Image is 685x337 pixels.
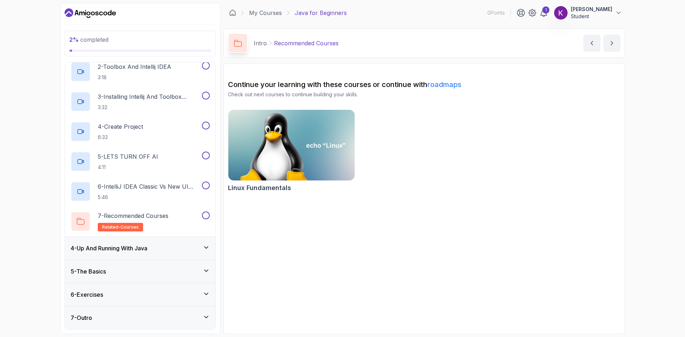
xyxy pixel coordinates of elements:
[571,13,612,20] p: Student
[65,306,215,329] button: 7-Outro
[295,9,347,17] p: Java for Beginners
[69,36,79,43] span: 2 %
[542,6,549,14] div: 1
[571,6,612,13] p: [PERSON_NAME]
[102,224,139,230] span: related-courses
[98,104,201,111] p: 3:32
[228,110,355,180] img: Linux Fundamentals card
[65,260,215,283] button: 5-The Basics
[487,9,505,16] p: 0 Points
[98,211,168,220] p: 7 - Recommended Courses
[71,290,103,299] h3: 6 - Exercises
[69,36,108,43] span: completed
[229,9,236,16] a: Dashboard
[71,122,210,142] button: 4-Create Project6:33
[98,62,171,71] p: 2 - Toolbox And Intellij IDEA
[98,74,171,81] p: 3:18
[71,62,210,82] button: 2-Toolbox And Intellij IDEA3:18
[98,194,201,201] p: 5:46
[71,211,210,231] button: 7-Recommended Coursesrelated-courses
[98,92,201,101] p: 3 - Installing Intellij And Toolbox Configuration
[539,9,548,17] a: 1
[98,152,158,161] p: 5 - LETS TURN OFF AI
[71,182,210,201] button: 6-IntelliJ IDEA Classic Vs New UI (User Interface)5:46
[71,267,106,276] h3: 5 - The Basics
[603,35,620,52] button: next content
[228,109,355,193] a: Linux Fundamentals cardLinux Fundamentals
[98,182,201,191] p: 6 - IntelliJ IDEA Classic Vs New UI (User Interface)
[65,237,215,260] button: 4-Up And Running With Java
[98,122,143,131] p: 4 - Create Project
[554,6,622,20] button: user profile image[PERSON_NAME]Student
[228,80,620,90] h2: Continue your learning with these courses or continue with
[71,152,210,172] button: 5-LETS TURN OFF AI4:11
[71,92,210,112] button: 3-Installing Intellij And Toolbox Configuration3:32
[65,7,116,19] a: Dashboard
[98,164,158,171] p: 4:11
[427,80,461,89] a: roadmaps
[71,244,147,252] h3: 4 - Up And Running With Java
[71,313,92,322] h3: 7 - Outro
[65,283,215,306] button: 6-Exercises
[228,183,291,193] h2: Linux Fundamentals
[98,134,143,141] p: 6:33
[554,6,568,20] img: user profile image
[274,39,339,47] p: Recommended Courses
[249,9,282,17] a: My Courses
[583,35,600,52] button: previous content
[228,91,620,98] p: Check out next courses to continue building your skills.
[254,39,267,47] p: Intro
